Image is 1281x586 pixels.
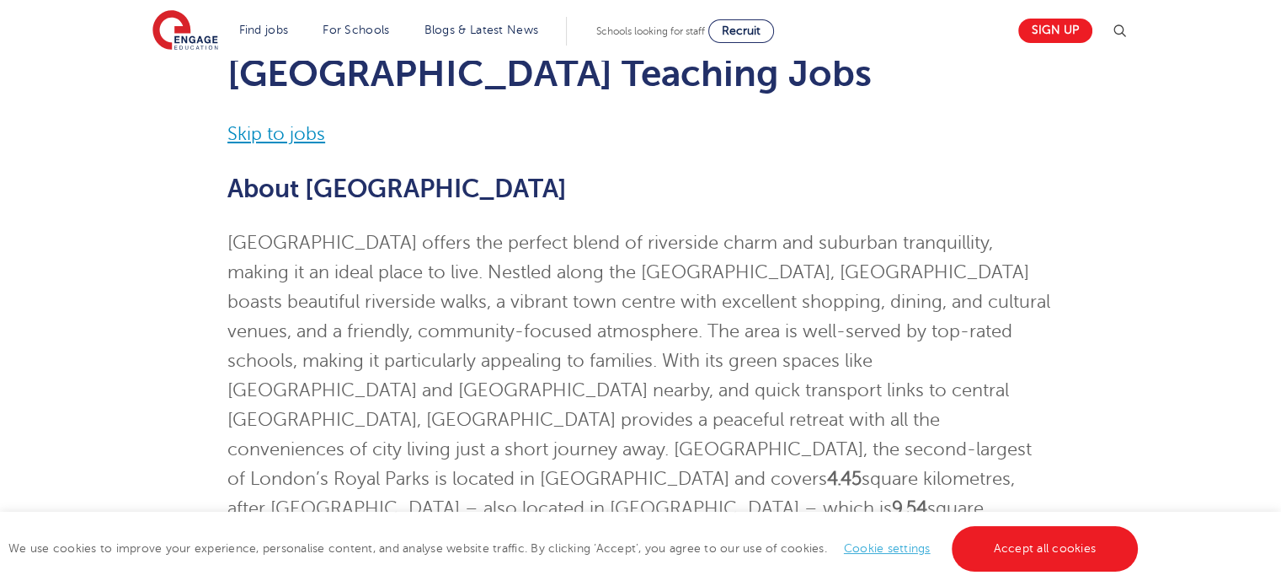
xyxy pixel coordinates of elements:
[424,24,539,36] a: Blogs & Latest News
[227,52,1054,94] h1: [GEOGRAPHIC_DATA] Teaching Jobs
[844,542,931,555] a: Cookie settings
[8,542,1142,555] span: We use cookies to improve your experience, personalise content, and analyse website traffic. By c...
[227,124,325,144] a: Skip to jobs
[152,10,218,52] img: Engage Education
[323,24,389,36] a: For Schools
[827,469,862,489] strong: 4.45
[722,24,761,37] span: Recruit
[239,24,289,36] a: Find jobs
[227,228,1054,553] p: [GEOGRAPHIC_DATA] offers the perfect blend of riverside charm and suburban tranquillity, making i...
[227,175,1054,203] h2: About [GEOGRAPHIC_DATA]
[1018,19,1092,43] a: Sign up
[892,498,927,519] strong: 9.54
[952,526,1139,572] a: Accept all cookies
[708,19,774,43] a: Recruit
[596,25,705,37] span: Schools looking for staff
